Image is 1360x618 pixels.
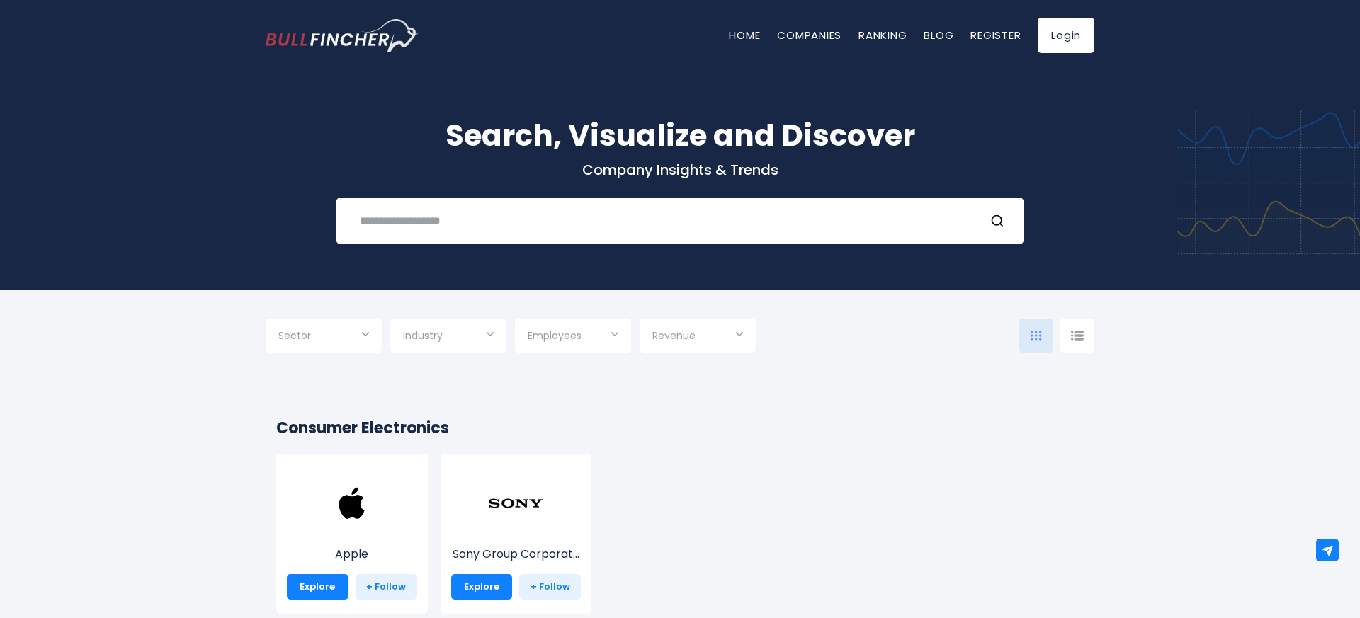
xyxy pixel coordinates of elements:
p: Sony Group Corporation [451,546,582,563]
p: Company Insights & Trends [266,161,1094,179]
span: Sector [278,329,311,342]
span: Industry [403,329,443,342]
h1: Search, Visualize and Discover [266,113,1094,158]
span: Employees [528,329,582,342]
img: AAPL.png [324,475,380,532]
input: Selection [528,324,618,350]
a: Go to homepage [266,19,418,52]
a: + Follow [519,574,581,600]
input: Selection [403,324,494,350]
a: Explore [287,574,348,600]
p: Apple [287,546,417,563]
img: Bullfincher logo [266,19,419,52]
img: icon-comp-list-view.svg [1071,331,1084,341]
a: Blog [924,28,953,42]
h2: Consumer Electronics [276,416,1084,440]
a: Ranking [858,28,907,42]
input: Selection [278,324,369,350]
a: Register [970,28,1021,42]
img: icon-comp-grid.svg [1031,331,1042,341]
span: Revenue [652,329,696,342]
a: Explore [451,574,513,600]
button: Search [990,212,1009,230]
a: Login [1038,18,1094,53]
a: + Follow [356,574,417,600]
a: Apple [287,501,417,563]
a: Home [729,28,760,42]
a: Companies [777,28,841,42]
input: Selection [652,324,743,350]
img: SONY.png [487,475,544,532]
a: Sony Group Corporat... [451,501,582,563]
